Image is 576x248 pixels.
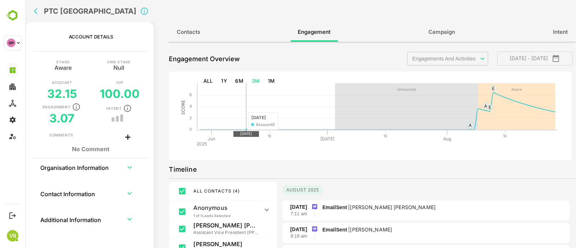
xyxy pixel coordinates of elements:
[215,131,227,136] text: [DATE]
[286,226,293,232] img: smartlead.png
[273,27,305,37] span: Engagement
[75,87,114,101] h5: 100.00
[144,164,171,175] p: Timeline
[472,51,548,66] button: [DATE] - [DATE]
[91,81,98,84] p: ICP
[358,134,362,139] text: 16
[528,27,543,37] span: Intent
[22,87,52,101] h5: 32.15
[168,240,233,248] p: [PERSON_NAME]
[387,56,451,62] p: Engagements And Activities
[144,53,215,65] p: Engagement Overview
[224,75,238,88] button: 3M
[143,22,551,42] div: full width tabs example
[31,60,44,64] p: Stage
[17,105,46,109] p: Engagement
[27,81,47,84] p: Account
[164,127,167,132] text: 0
[164,93,167,98] text: 6
[19,7,111,15] h2: PTC [GEOGRAPHIC_DATA]
[297,226,541,234] p: EmailSent
[4,9,22,22] img: BambooboxLogoMark.f1c84d78b4c51b1a7b5f700c9845e183.svg
[29,64,46,69] h5: Aware
[240,75,253,88] button: 1M
[99,162,110,173] button: expand row
[99,188,110,199] button: expand row
[168,204,233,211] p: Anonymous
[444,122,446,128] text: A
[8,211,17,220] button: Logout
[81,107,97,110] p: Intent
[164,104,167,109] text: 4
[115,7,123,15] svg: Click to close Account details panel
[325,226,367,233] p: [PERSON_NAME]
[265,226,282,233] p: [DATE]
[459,103,462,109] text: A
[99,117,101,119] button: trend
[99,214,110,225] button: expand row
[44,34,88,40] p: Account Details
[478,54,542,63] span: [DATE] - [DATE]
[257,185,297,195] p: August 2025
[82,60,105,64] p: CRM Stage
[168,188,215,194] span: ALL CONTACTS ( 4 )
[242,134,246,139] text: 16
[24,111,49,125] h5: 3.07
[7,230,18,242] div: VB
[183,136,190,141] text: Jun
[7,39,15,47] div: OP
[467,86,469,91] text: E
[207,75,221,88] button: 6M
[418,136,426,141] text: Aug
[322,226,368,233] p: |
[149,200,246,219] div: Anonymous1 of 1 Leads Selected
[193,75,205,88] button: 1Y
[372,87,391,91] text: Unreached
[164,115,167,120] text: 2
[168,229,233,236] p: Assistant Vice President (PPA Manangement & Operations)
[265,203,282,211] p: [DATE]
[171,141,182,146] text: 2025
[175,75,191,88] button: ALL
[478,134,482,139] text: 16
[265,233,282,240] p: 8:19 am
[486,87,497,91] text: Aware
[15,158,92,176] th: Organisation Information
[295,136,309,141] text: [DATE]
[286,203,293,210] img: smartlead.png
[15,158,117,236] table: collapsible table
[15,211,92,228] th: Additional Information
[265,211,282,218] p: 7:11 am
[88,64,99,69] h5: Null
[24,146,107,153] h1: No Comment
[168,222,233,229] p: [PERSON_NAME] [PERSON_NAME]
[322,204,411,210] p: |
[15,185,92,202] th: Contact Information
[382,52,463,66] div: Engagements And Activities
[168,213,233,218] p: 1 of 1 Leads Selected
[24,132,48,138] div: Comments
[403,27,430,37] span: Campaign
[297,203,541,211] p: EmailSent
[152,27,175,37] span: Contacts
[7,6,18,17] button: back
[463,104,466,110] text: E
[155,100,161,115] text: SCORE
[325,204,410,210] p: [PERSON_NAME] [PERSON_NAME]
